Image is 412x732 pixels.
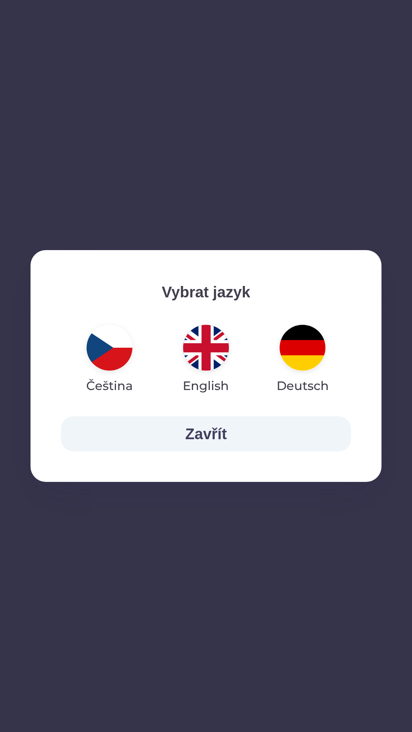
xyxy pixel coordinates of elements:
p: Vybrat jazyk [61,281,351,303]
img: en flag [183,325,229,371]
p: Deutsch [277,377,329,395]
button: Čeština [68,319,151,401]
button: English [164,319,247,401]
img: de flag [280,325,325,371]
p: English [183,377,229,395]
p: Čeština [86,377,133,395]
img: cs flag [87,325,132,371]
button: Zavřít [61,416,351,451]
button: Deutsch [258,319,347,401]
